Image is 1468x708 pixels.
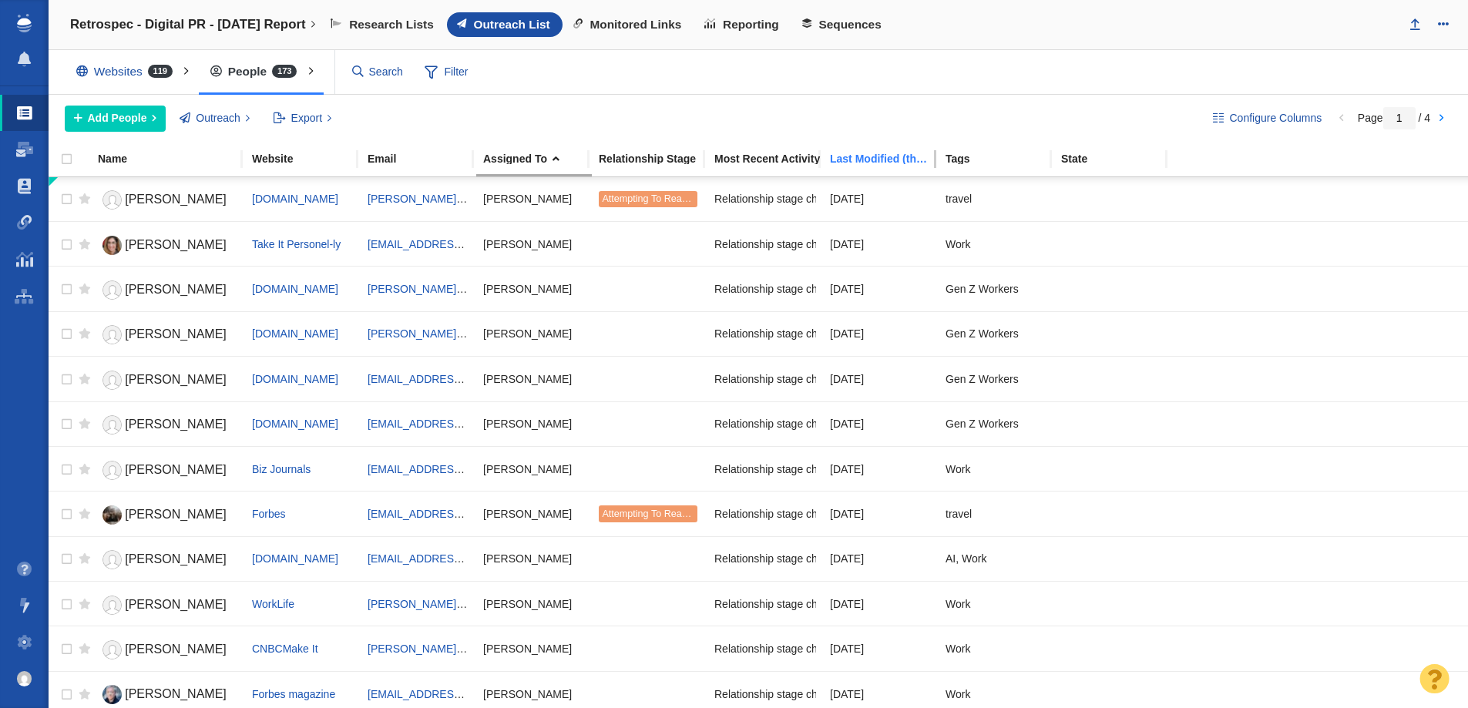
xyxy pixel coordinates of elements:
span: Relationship stage changed to: Attempting To Reach, 1 Attempt [714,327,1016,341]
a: Assigned To [483,153,597,166]
a: Forbes magazine [252,688,335,700]
div: [DATE] [830,362,932,395]
a: Outreach List [447,12,563,37]
div: [DATE] [830,452,932,485]
span: Gen Z Workers [946,372,1019,386]
a: [DOMAIN_NAME] [252,552,338,565]
a: [DOMAIN_NAME] [252,418,338,430]
span: Relationship stage changed to: In Communication [714,687,952,701]
a: Biz Journals [252,463,311,475]
span: [PERSON_NAME] [125,508,227,521]
button: Add People [65,106,166,132]
span: Relationship stage changed to: Attempting To Reach, 1 Attempt [714,642,1016,656]
a: [PERSON_NAME] [98,592,238,619]
div: [PERSON_NAME] [483,542,585,575]
a: Monitored Links [563,12,694,37]
img: buzzstream_logo_iconsimple.png [17,14,31,32]
div: [PERSON_NAME] [483,497,585,530]
div: Website [252,153,366,164]
a: Email [368,153,482,166]
span: Relationship stage changed to: Attempting To Reach, 1 Attempt [714,552,1016,565]
a: [PERSON_NAME] [98,636,238,663]
span: [DOMAIN_NAME] [252,283,338,295]
a: Reporting [694,12,791,37]
div: [PERSON_NAME] [483,632,585,665]
span: Research Lists [349,18,434,32]
div: Email [368,153,482,164]
a: [PERSON_NAME] [98,232,238,259]
div: [PERSON_NAME] [483,317,585,351]
a: [PERSON_NAME][EMAIL_ADDRESS][DOMAIN_NAME] [368,598,639,610]
span: AI, Work [946,552,986,565]
button: Configure Columns [1204,106,1331,132]
div: Date the Contact information in this project was last edited [830,153,944,164]
a: [PERSON_NAME] [98,457,238,484]
span: [PERSON_NAME] [125,552,227,565]
span: Configure Columns [1229,110,1322,126]
td: Attempting To Reach (1 try) [592,492,707,536]
input: Search [346,59,411,86]
a: Forbes [252,508,286,520]
span: Work [946,687,970,701]
span: Relationship stage changed to: Attempting To Reach, 1 Attempt [714,282,1016,296]
span: Take It Personel-ly [252,238,341,250]
img: c9363fb76f5993e53bff3b340d5c230a [17,671,32,686]
div: [DATE] [830,317,932,351]
a: [EMAIL_ADDRESS][DOMAIN_NAME] [368,688,550,700]
span: Work [946,597,970,611]
span: [PERSON_NAME] [125,463,227,476]
div: Assigned To [483,153,597,164]
span: Outreach [196,110,240,126]
a: State [1061,153,1175,166]
span: Relationship stage changed to: Attempting To Reach, 1 Attempt [714,417,1016,431]
span: Sequences [818,18,881,32]
a: Sequences [792,12,895,37]
a: [PERSON_NAME][EMAIL_ADDRESS][DOMAIN_NAME] [368,283,639,295]
a: [PERSON_NAME] [98,367,238,394]
a: [PERSON_NAME] [98,186,238,213]
div: [PERSON_NAME] [483,452,585,485]
a: [PERSON_NAME] [98,546,238,573]
div: [DATE] [830,497,932,530]
div: [DATE] [830,542,932,575]
div: Most Recent Activity [714,153,828,164]
span: travel [946,192,972,206]
span: CNBCMake It [252,643,318,655]
span: [PERSON_NAME] [125,238,227,251]
span: Relationship stage changed to: Attempting To Reach, 1 Attempt [714,597,1016,611]
span: Relationship stage changed to: Attempting To Reach, 1 Attempt [714,372,1016,386]
span: [PERSON_NAME] [125,687,227,700]
div: Name [98,153,250,164]
a: [DOMAIN_NAME] [252,373,338,385]
span: Outreach List [473,18,549,32]
span: Monitored Links [590,18,681,32]
div: [DATE] [830,632,932,665]
a: [PERSON_NAME] [98,321,238,348]
a: [PERSON_NAME] [98,411,238,438]
div: Websites [65,54,191,89]
a: [PERSON_NAME][EMAIL_ADDRESS][PERSON_NAME][DOMAIN_NAME] [368,193,728,205]
a: Name [98,153,250,166]
a: [PERSON_NAME][EMAIL_ADDRESS][PERSON_NAME][DOMAIN_NAME] [368,643,728,655]
a: Research Lists [321,12,446,37]
h4: Retrospec - Digital PR - [DATE] Report [70,17,306,32]
a: [EMAIL_ADDRESS][DOMAIN_NAME] [368,418,550,430]
a: Last Modified (this project) [830,153,944,166]
span: [PERSON_NAME] [125,598,227,611]
span: Work [946,462,970,476]
a: Tags [946,153,1060,166]
a: Website [252,153,366,166]
span: Gen Z Workers [946,282,1019,296]
button: Export [264,106,341,132]
div: State [1061,153,1175,164]
a: [DOMAIN_NAME] [252,327,338,340]
a: [PERSON_NAME] [98,502,238,528]
a: [DOMAIN_NAME] [252,193,338,205]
